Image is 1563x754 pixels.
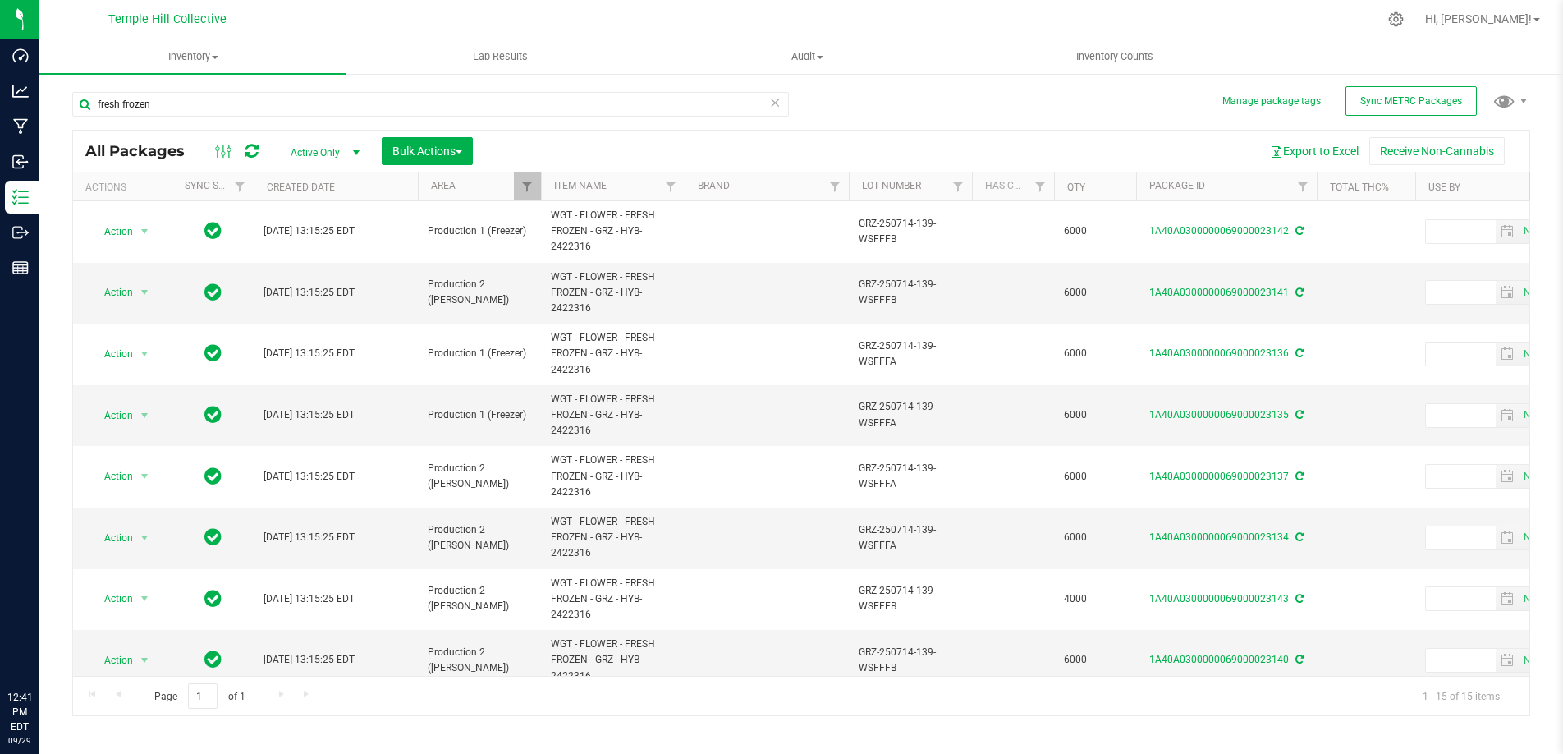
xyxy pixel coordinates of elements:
[1496,404,1519,427] span: select
[551,330,675,378] span: WGT - FLOWER - FRESH FROZEN - GRZ - HYB-2422316
[135,404,155,427] span: select
[1409,683,1513,708] span: 1 - 15 of 15 items
[1149,180,1205,191] a: Package ID
[1064,591,1126,607] span: 4000
[658,172,685,200] a: Filter
[204,219,222,242] span: In Sync
[227,172,254,200] a: Filter
[264,591,355,607] span: [DATE] 13:15:25 EDT
[204,465,222,488] span: In Sync
[1064,652,1126,668] span: 6000
[204,403,222,426] span: In Sync
[1259,137,1369,165] button: Export to Excel
[12,48,29,64] inline-svg: Dashboard
[12,118,29,135] inline-svg: Manufacturing
[428,461,531,492] span: Production 2 ([PERSON_NAME])
[204,587,222,610] span: In Sync
[859,583,962,614] span: GRZ-250714-139-WSFFFB
[12,224,29,241] inline-svg: Outbound
[267,182,335,193] a: Created Date
[1519,587,1547,611] span: Set Current date
[1425,12,1532,25] span: Hi, [PERSON_NAME]!
[12,189,29,205] inline-svg: Inventory
[1149,409,1289,421] a: 1A40A0300000069000023135
[1360,95,1462,107] span: Sync METRC Packages
[1519,343,1547,366] span: Set Current date
[89,220,134,243] span: Action
[822,172,849,200] a: Filter
[1149,347,1289,359] a: 1A40A0300000069000023136
[135,220,155,243] span: select
[655,49,960,64] span: Audit
[1519,587,1547,610] span: select
[1293,471,1304,482] span: Sync from Compliance System
[1519,343,1547,366] span: select
[1345,86,1477,116] button: Sync METRC Packages
[859,522,962,554] span: GRZ-250714-139-WSFFFA
[1496,649,1519,672] span: select
[551,392,675,439] span: WGT - FLOWER - FRESH FROZEN - GRZ - HYB-2422316
[16,623,66,672] iframe: Resource center
[89,343,134,366] span: Action
[428,583,531,614] span: Production 2 ([PERSON_NAME])
[392,145,462,158] span: Bulk Actions
[12,83,29,99] inline-svg: Analytics
[108,12,227,26] span: Temple Hill Collective
[204,648,222,671] span: In Sync
[135,649,155,672] span: select
[39,49,346,64] span: Inventory
[1496,465,1519,488] span: select
[12,154,29,170] inline-svg: Inbound
[7,690,32,734] p: 12:41 PM EDT
[1222,94,1321,108] button: Manage package tags
[12,260,29,276] inline-svg: Reports
[1293,287,1304,298] span: Sync from Compliance System
[135,526,155,549] span: select
[264,346,355,361] span: [DATE] 13:15:25 EDT
[7,734,32,747] p: 09/29
[1149,287,1289,298] a: 1A40A0300000069000023141
[135,465,155,488] span: select
[89,281,134,304] span: Action
[945,172,972,200] a: Filter
[554,180,607,191] a: Item Name
[1330,182,1389,193] a: Total THC%
[72,92,789,117] input: Search Package ID, Item Name, SKU, Lot or Part Number...
[862,180,921,191] a: Lot Number
[1293,225,1304,237] span: Sync from Compliance System
[1496,343,1519,366] span: select
[135,281,155,304] span: select
[188,683,218,709] input: 1
[769,92,781,113] span: Clear
[654,39,961,74] a: Audit
[859,216,962,247] span: GRZ-250714-139-WSFFFB
[89,649,134,672] span: Action
[428,522,531,554] span: Production 2 ([PERSON_NAME])
[1064,223,1126,239] span: 6000
[1054,49,1176,64] span: Inventory Counts
[1067,182,1085,193] a: Qty
[264,223,355,239] span: [DATE] 13:15:25 EDT
[1369,137,1505,165] button: Receive Non-Cannabis
[204,281,222,304] span: In Sync
[140,683,259,709] span: Page of 1
[551,453,675,500] span: WGT - FLOWER - FRESH FROZEN - GRZ - HYB-2422316
[1293,347,1304,359] span: Sync from Compliance System
[514,172,541,200] a: Filter
[346,39,653,74] a: Lab Results
[1496,526,1519,549] span: select
[89,587,134,610] span: Action
[1027,172,1054,200] a: Filter
[1064,469,1126,485] span: 6000
[698,180,730,191] a: Brand
[1519,649,1547,672] span: select
[1519,526,1547,549] span: Set Current date
[264,407,355,423] span: [DATE] 13:15:25 EDT
[1149,654,1289,665] a: 1A40A0300000069000023140
[1293,654,1304,665] span: Sync from Compliance System
[1293,531,1304,543] span: Sync from Compliance System
[428,223,531,239] span: Production 1 (Freezer)
[1293,593,1304,605] span: Sync from Compliance System
[264,530,355,545] span: [DATE] 13:15:25 EDT
[428,645,531,676] span: Production 2 ([PERSON_NAME])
